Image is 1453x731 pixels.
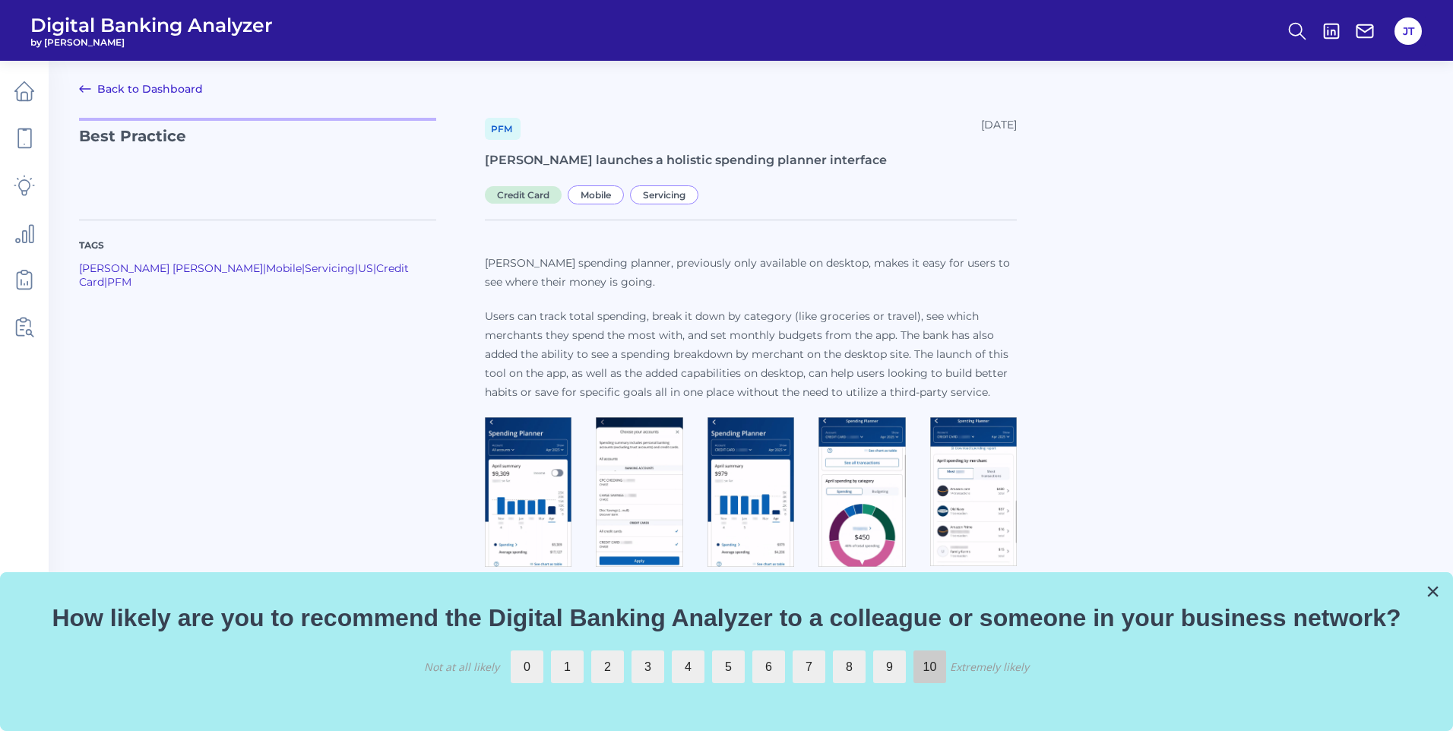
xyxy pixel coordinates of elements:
p: [PERSON_NAME] spending planner, previously only available on desktop, makes it easy for users to ... [485,254,1017,292]
p: Users can track total spending, break it down by category (like groceries or travel), see which m... [485,307,1017,402]
p: Tags [79,239,436,252]
span: | [104,275,107,289]
span: Servicing [630,185,698,204]
img: Chase Spending Planner 2.png [596,417,682,567]
p: How likely are you to recommend the Digital Banking Analyzer to a colleague or someone in your bu... [19,603,1434,632]
div: Not at all likely [424,660,499,674]
img: Chase Spending Planner 3.png [708,417,794,567]
label: 2 [591,650,624,683]
a: Back to Dashboard [79,80,203,98]
label: 3 [632,650,664,683]
a: Servicing [305,261,355,275]
a: PFM [107,275,131,289]
button: Close [1426,579,1440,603]
p: Best Practice [79,118,436,201]
span: Credit Card [485,186,562,204]
label: 6 [752,650,785,683]
a: Credit Card [79,261,409,289]
label: 9 [873,650,906,683]
img: Chase Spending Planner 5.png [930,417,1017,566]
a: [PERSON_NAME] [PERSON_NAME] [79,261,263,275]
label: 8 [833,650,866,683]
button: JT [1394,17,1422,45]
a: US [358,261,373,275]
span: by [PERSON_NAME] [30,36,273,48]
label: 1 [551,650,584,683]
span: | [355,261,358,275]
span: Digital Banking Analyzer [30,14,273,36]
span: | [373,261,376,275]
label: 4 [672,650,704,683]
label: 10 [913,650,946,683]
span: | [302,261,305,275]
label: 0 [511,650,543,683]
div: [DATE] [981,118,1017,140]
span: | [263,261,266,275]
span: Mobile [568,185,624,204]
h1: [PERSON_NAME] launches a holistic spending planner interface [485,152,1017,169]
img: Chase Spending Planner 1.png [485,417,571,567]
span: PFM [485,118,521,140]
label: 7 [793,650,825,683]
img: Chase Spending Planner 4.png [818,417,905,567]
a: Mobile [266,261,302,275]
div: Extremely likely [950,660,1029,674]
label: 5 [712,650,745,683]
